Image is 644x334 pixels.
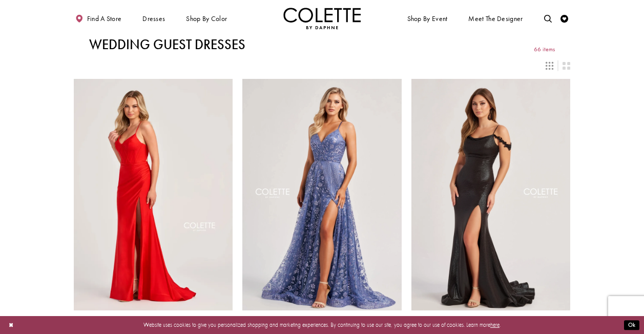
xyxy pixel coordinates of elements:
[405,8,449,29] span: Shop By Event
[184,8,229,29] span: Shop by color
[283,8,361,29] a: Visit Home Page
[242,315,346,323] span: [PERSON_NAME] by [PERSON_NAME]
[140,8,167,29] span: Dresses
[87,15,122,23] span: Find a store
[5,318,17,332] button: Close Dialog
[407,15,448,23] span: Shop By Event
[467,8,525,29] a: Meet the designer
[56,320,588,330] p: Website uses cookies to give you personalized shopping and marketing experiences. By continuing t...
[490,321,500,328] a: here
[74,79,233,310] a: Visit Colette by Daphne Style No. CL5111 Page
[186,15,227,23] span: Shop by color
[563,62,570,70] span: Switch layout to 2 columns
[546,62,553,70] span: Switch layout to 3 columns
[89,37,245,52] h1: Wedding Guest Dresses
[142,15,165,23] span: Dresses
[534,46,555,53] span: 66 items
[559,8,571,29] a: Check Wishlist
[69,57,575,74] div: Layout Controls
[542,8,554,29] a: Toggle search
[74,8,123,29] a: Find a store
[283,8,361,29] img: Colette by Daphne
[468,15,523,23] span: Meet the designer
[411,315,515,323] span: [PERSON_NAME] by [PERSON_NAME]
[242,79,402,310] a: Visit Colette by Daphne Style No. CL8230 Page
[624,320,639,330] button: Submit Dialog
[74,315,178,323] span: [PERSON_NAME] by [PERSON_NAME]
[411,79,571,310] a: Visit Colette by Daphne Style No. CL8565 Page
